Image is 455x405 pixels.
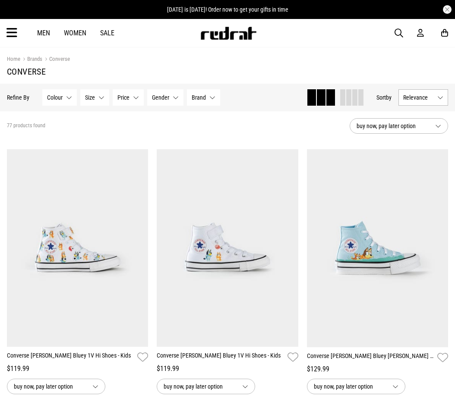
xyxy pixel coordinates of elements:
[100,29,114,37] a: Sale
[113,89,144,106] button: Price
[376,92,392,103] button: Sortby
[80,89,109,106] button: Size
[307,364,448,374] div: $129.99
[7,351,134,364] a: Converse [PERSON_NAME] Bluey 1V Hi Shoes - Kids
[7,122,45,129] span: 77 products found
[14,381,85,392] span: buy now, pay later option
[307,149,449,347] img: Converse Chuck Taylor Bluey Eva Lift Hi Shoes - Kids in Blue
[386,94,392,101] span: by
[307,379,405,394] button: buy now, pay later option
[398,89,448,106] button: Relevance
[192,94,206,101] span: Brand
[167,6,288,13] span: [DATE] is [DATE]! Order now to get your gifts in time
[37,29,50,37] a: Men
[85,94,95,101] span: Size
[7,364,148,374] div: $119.99
[314,381,385,392] span: buy now, pay later option
[187,89,220,106] button: Brand
[164,381,235,392] span: buy now, pay later option
[307,352,434,364] a: Converse [PERSON_NAME] Bluey [PERSON_NAME] Lift Hi Shoes - Kids
[157,379,255,394] button: buy now, pay later option
[350,118,448,134] button: buy now, pay later option
[403,94,434,101] span: Relevance
[47,94,63,101] span: Colour
[42,89,77,106] button: Colour
[147,89,183,106] button: Gender
[357,121,428,131] span: buy now, pay later option
[7,379,105,394] button: buy now, pay later option
[157,351,284,364] a: Converse [PERSON_NAME] Bluey 1V Hi Shoes - Kids
[152,94,169,101] span: Gender
[64,29,86,37] a: Women
[157,364,298,374] div: $119.99
[157,149,298,347] img: Converse Chuck Taylor Bluey 1v Hi Shoes - Kids in Blue
[7,66,448,77] h1: Converse
[7,94,29,101] p: Refine By
[200,27,257,40] img: Redrat logo
[42,56,70,64] a: Converse
[7,56,20,62] a: Home
[7,149,148,347] img: Converse Chuck Taylor Bluey 1v Hi Shoes - Kids in White
[117,94,130,101] span: Price
[20,56,42,64] a: Brands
